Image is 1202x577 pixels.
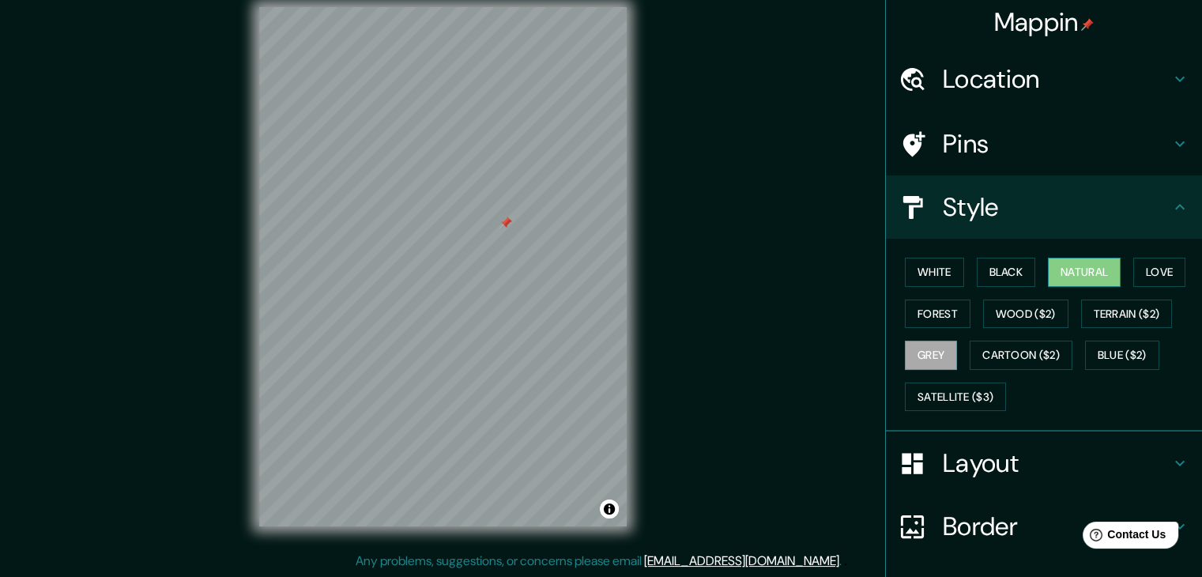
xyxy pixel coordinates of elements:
[994,6,1095,38] h4: Mappin
[1133,258,1185,287] button: Love
[977,258,1036,287] button: Black
[1081,18,1094,31] img: pin-icon.png
[943,447,1170,479] h4: Layout
[943,191,1170,223] h4: Style
[356,552,842,571] p: Any problems, suggestions, or concerns please email .
[644,552,839,569] a: [EMAIL_ADDRESS][DOMAIN_NAME]
[842,552,844,571] div: .
[886,495,1202,558] div: Border
[886,432,1202,495] div: Layout
[970,341,1072,370] button: Cartoon ($2)
[1048,258,1121,287] button: Natural
[905,341,957,370] button: Grey
[1081,300,1173,329] button: Terrain ($2)
[1085,341,1159,370] button: Blue ($2)
[886,175,1202,239] div: Style
[844,552,847,571] div: .
[943,63,1170,95] h4: Location
[943,128,1170,160] h4: Pins
[905,383,1006,412] button: Satellite ($3)
[259,7,627,526] canvas: Map
[886,112,1202,175] div: Pins
[905,258,964,287] button: White
[905,300,970,329] button: Forest
[600,500,619,519] button: Toggle attribution
[983,300,1068,329] button: Wood ($2)
[1061,515,1185,560] iframe: Help widget launcher
[943,511,1170,542] h4: Border
[886,47,1202,111] div: Location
